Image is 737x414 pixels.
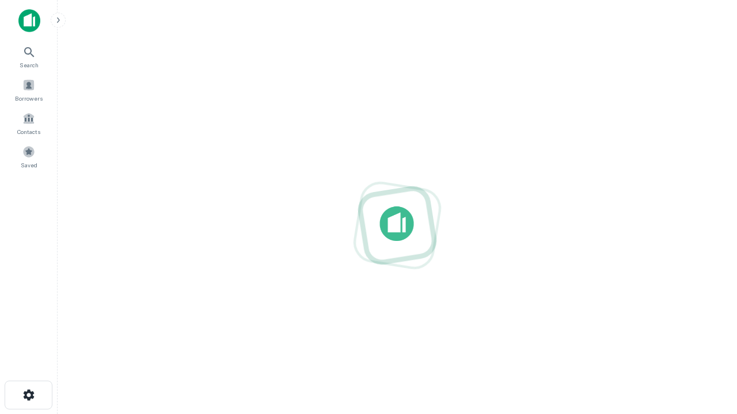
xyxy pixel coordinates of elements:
img: capitalize-icon.png [18,9,40,32]
a: Contacts [3,108,54,139]
a: Search [3,41,54,72]
span: Saved [21,160,37,170]
span: Borrowers [15,94,43,103]
iframe: Chat Widget [679,322,737,377]
span: Contacts [17,127,40,136]
a: Saved [3,141,54,172]
span: Search [20,60,39,70]
a: Borrowers [3,74,54,105]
